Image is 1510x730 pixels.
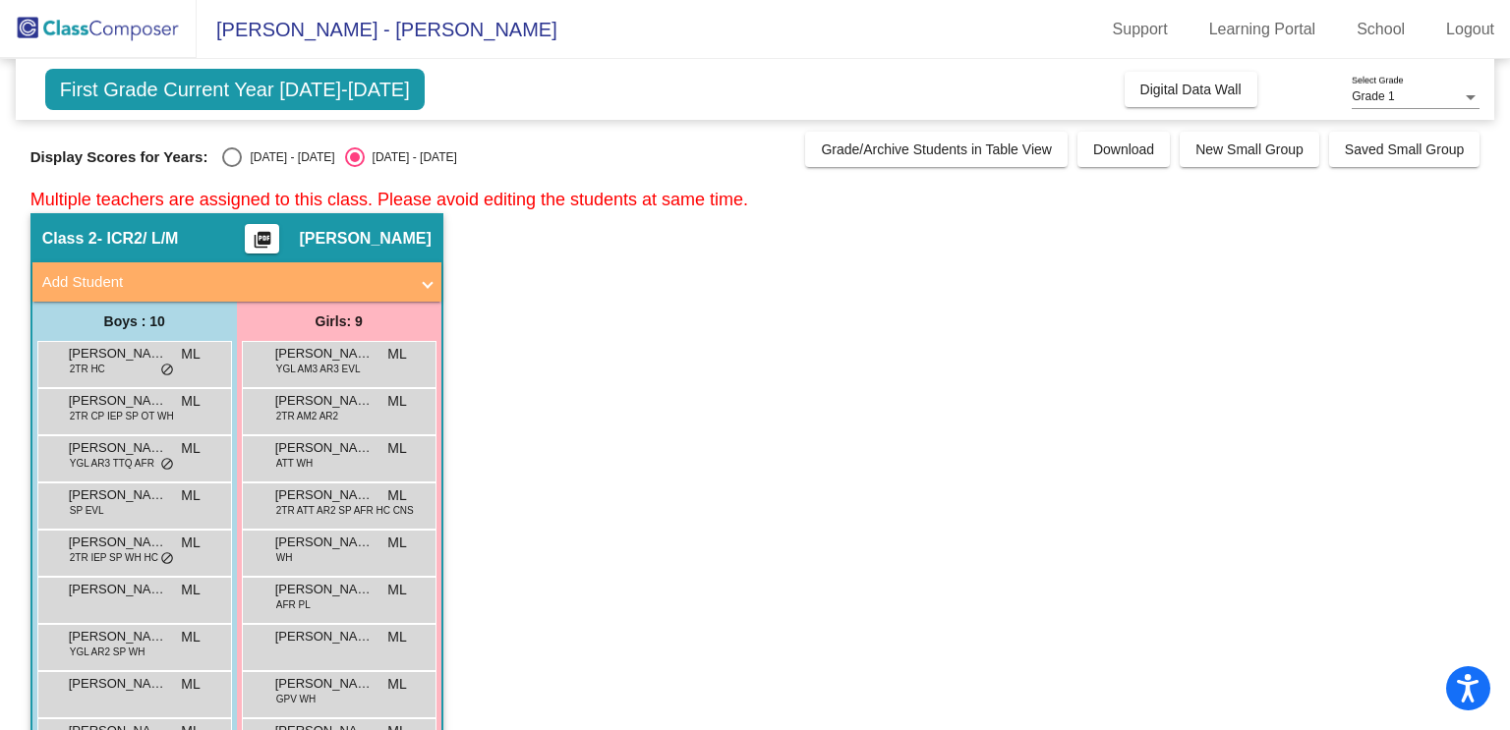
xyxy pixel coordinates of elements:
button: Download [1077,132,1170,167]
button: Digital Data Wall [1125,72,1257,107]
a: Support [1097,14,1184,45]
span: ML [387,580,406,600]
span: ML [181,344,200,365]
span: 2TR AM2 AR2 [276,409,338,423]
span: Multiple teachers are assigned to this class. Please avoid editing the students at same time. [30,190,748,209]
span: New Small Group [1195,141,1304,157]
span: ML [387,674,406,695]
span: [PERSON_NAME] [275,344,374,364]
span: Class 2 [42,229,97,249]
span: [PERSON_NAME] [275,438,374,458]
span: [PERSON_NAME] [275,674,374,694]
span: [PERSON_NAME] [69,627,167,646]
span: ML [181,580,200,600]
span: ML [181,674,200,695]
span: ML [387,627,406,647]
span: ML [181,485,200,506]
span: ML [181,533,200,553]
mat-expansion-panel-header: Add Student [32,262,441,302]
span: do_not_disturb_alt [160,363,174,378]
span: Saved Small Group [1345,141,1464,157]
span: ML [387,344,406,365]
span: ML [387,391,406,412]
span: [PERSON_NAME] [275,391,374,411]
span: ATT WH [276,456,313,471]
span: [PERSON_NAME] [69,344,167,364]
span: 2TR IEP SP WH HC [70,550,158,565]
span: ML [181,391,200,412]
button: Print Students Details [245,224,279,253]
span: 2TR HC [70,362,105,376]
button: Grade/Archive Students in Table View [805,132,1068,167]
span: [PERSON_NAME] [275,485,374,505]
span: Grade/Archive Students in Table View [821,141,1052,157]
span: [PERSON_NAME] [299,229,431,249]
span: [PERSON_NAME] [275,533,374,552]
span: ML [387,438,406,459]
span: YGL AR3 TTQ AFR [70,456,154,471]
a: Learning Portal [1193,14,1332,45]
span: [PERSON_NAME] [69,674,167,694]
div: [DATE] - [DATE] [242,148,334,166]
span: [PERSON_NAME] [69,485,167,505]
span: First Grade Current Year [DATE]-[DATE] [45,69,425,110]
span: AFR PL [276,597,311,612]
span: - ICR2/ L/M [97,229,179,249]
mat-icon: picture_as_pdf [251,230,274,257]
span: ML [181,627,200,647]
span: 2TR CP IEP SP OT WH [70,409,174,423]
a: School [1341,14,1421,45]
span: [PERSON_NAME] [69,438,167,458]
span: SP EVL [70,503,104,518]
span: [PERSON_NAME] [69,533,167,552]
span: do_not_disturb_alt [160,457,174,473]
span: Digital Data Wall [1140,82,1242,97]
span: Display Scores for Years: [30,148,208,166]
span: do_not_disturb_alt [160,551,174,567]
div: Girls: 9 [237,302,441,341]
span: WH [276,550,293,565]
span: [PERSON_NAME] - [PERSON_NAME] [197,14,557,45]
span: YGL AM3 AR3 EVL [276,362,361,376]
button: New Small Group [1180,132,1319,167]
span: YGL AR2 SP WH [70,645,145,659]
a: Logout [1430,14,1510,45]
span: ML [387,533,406,553]
span: 2TR ATT AR2 SP AFR HC CNS [276,503,414,518]
div: [DATE] - [DATE] [365,148,457,166]
div: Boys : 10 [32,302,237,341]
button: Saved Small Group [1329,132,1480,167]
span: [PERSON_NAME] [275,627,374,646]
span: ML [387,485,406,506]
mat-panel-title: Add Student [42,271,408,294]
span: [PERSON_NAME] [69,580,167,599]
span: Grade 1 [1352,89,1394,103]
span: Download [1093,141,1154,157]
span: ML [181,438,200,459]
span: [PERSON_NAME] [69,391,167,411]
mat-radio-group: Select an option [222,147,456,167]
span: GPV WH [276,692,317,706]
span: [PERSON_NAME] [275,580,374,599]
